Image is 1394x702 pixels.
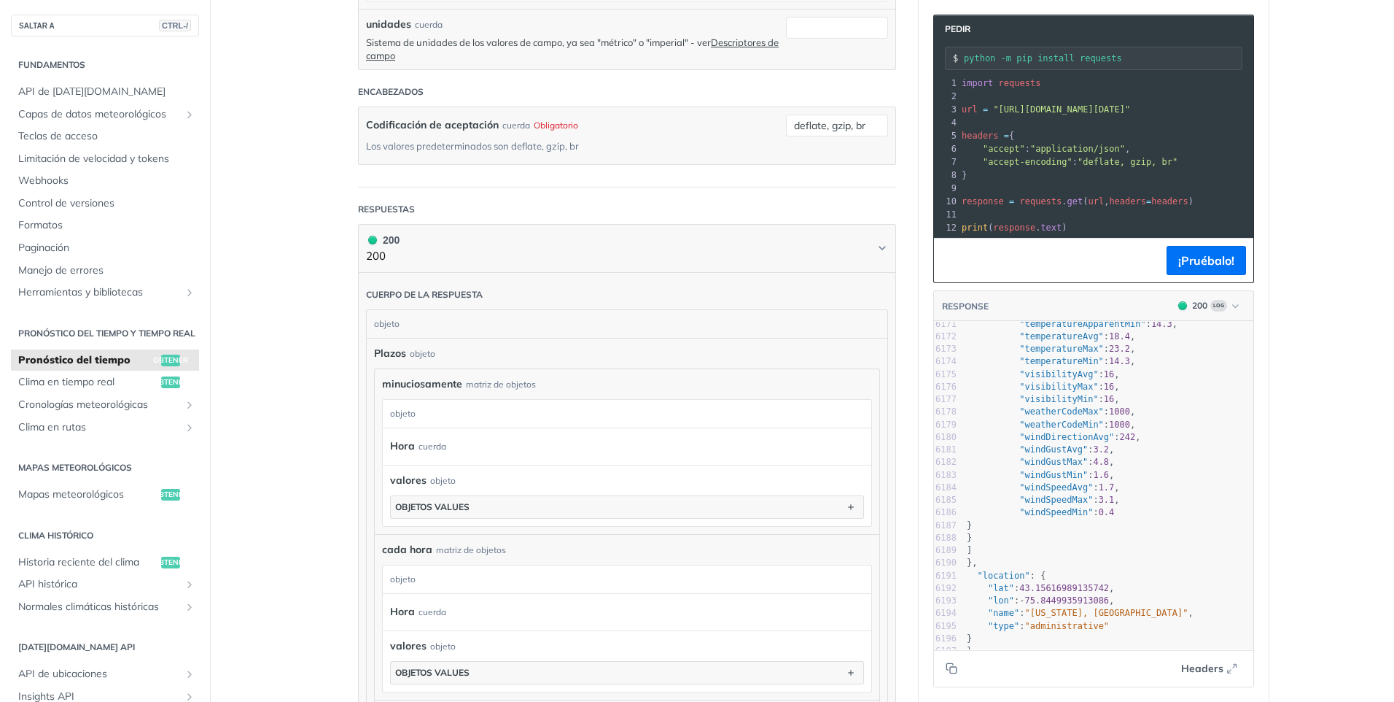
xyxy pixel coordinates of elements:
div: objeto [430,474,456,487]
div: 12 [934,221,959,234]
label: unidades [366,17,411,32]
span: : , [967,331,1135,342]
span: Herramientas y bibliotecas [18,285,180,300]
span: "type" [988,621,1019,631]
span: : [967,507,1114,517]
div: 10 [934,195,959,208]
span: API de [DATE][DOMAIN_NAME] [18,85,195,99]
span: Headers [1181,661,1223,676]
span: "weatherCodeMax" [1019,406,1104,417]
font: SALTAR A [19,22,55,30]
span: : , [967,369,1120,379]
span: : , [967,432,1141,442]
div: 2 [934,90,959,103]
span: "temperatureMin" [1019,356,1104,366]
span: import [962,78,993,88]
span: get [1067,196,1083,207]
span: "windSpeedAvg" [1019,482,1093,493]
span: Mapas meteorológicos [18,487,157,502]
span: "windGustAvg" [1019,444,1088,455]
span: "visibilityMin" [1019,394,1098,404]
div: objetos values [395,667,470,678]
span: : , [967,470,1114,480]
button: Copy to clipboard [941,657,962,679]
span: Historia reciente del clima [18,555,157,570]
span: "name" [988,608,1019,618]
div: Cuerpo de la respuesta [366,288,483,301]
div: 9 [934,182,959,195]
a: Mapas meteorológicosObtener [11,484,199,506]
span: "accept-encoding" [983,157,1072,167]
span: : , [967,406,1135,417]
a: Descriptores de campo [366,36,779,61]
span: 16 [1104,369,1114,379]
div: 6181 [934,444,957,456]
div: 6191 [934,570,957,582]
div: matriz de objetos [466,378,536,391]
span: : , [967,595,1114,606]
span: minuciosamente [382,377,462,392]
button: ¡Pruébalo! [1167,246,1246,275]
div: 6172 [934,331,957,343]
span: Obtener [161,355,180,366]
button: objetos values [391,662,863,684]
span: 75.8449935913086 [1025,595,1110,606]
span: : , [967,382,1120,392]
span: Obtener [161,377,180,388]
div: 4 [934,116,959,129]
div: 6192 [934,582,957,595]
span: "[US_STATE], [GEOGRAPHIC_DATA]" [1025,608,1188,618]
span: Log [1210,300,1227,312]
span: 242 [1120,432,1136,442]
font: 200 [383,234,400,246]
div: 6197 [934,645,957,657]
span: "visibilityAvg" [1019,369,1098,379]
span: API de ubicaciones [18,667,180,682]
h2: Fundamentos [11,58,199,72]
h2: Clima histórico [11,529,199,542]
span: Obtener [161,489,180,501]
span: : , [967,394,1120,404]
span: Formatos [18,218,195,233]
span: "windDirectionAvg" [1019,432,1114,442]
div: 6196 [934,633,957,645]
span: Pronóstico del tiempo [18,353,157,368]
span: }, [967,558,978,568]
span: : , [967,457,1114,467]
p: 200 [366,248,400,265]
span: "windGustMin" [1019,470,1088,480]
button: Mostrar subpáginas para Normales Climáticas Históricas [184,601,195,613]
input: Solicitar instrucciones [964,53,1242,63]
button: RESPONSE [941,299,989,314]
span: url [1088,196,1104,207]
span: headers [962,131,999,141]
span: headers [1109,196,1146,207]
svg: Galón [876,242,888,254]
span: Paginación [18,241,195,255]
div: objeto [383,566,868,593]
button: Mostrar subpáginas para la API de ubicaciones [184,668,195,680]
span: 3.2 [1093,444,1109,455]
label: Codificación de aceptación [366,115,499,136]
span: Pedir [938,23,970,36]
button: Mostrar subpáginas para capas de datos meteorológicos [184,109,195,120]
span: : [967,621,1109,631]
div: Obligatorio [534,115,578,136]
span: "lat" [988,583,1014,593]
div: objeto [430,640,456,653]
div: 6193 [934,595,957,607]
a: Manejo de errores [11,260,199,282]
div: 6176 [934,381,957,393]
span: 200 [368,236,377,244]
label: Hora [390,601,415,622]
p: Sistema de unidades de los valores de campo, ya sea "métrico" o "imperial" - ver [366,36,779,62]
span: "deflate, gzip, br" [1078,157,1177,167]
span: "accept" [983,144,1025,154]
span: headers [1151,196,1188,207]
span: "application/json" [1030,144,1125,154]
div: 6177 [934,393,957,406]
a: Webhooks [11,170,199,192]
div: 6189 [934,544,957,557]
div: 8 [934,169,959,182]
span: } [962,170,967,180]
